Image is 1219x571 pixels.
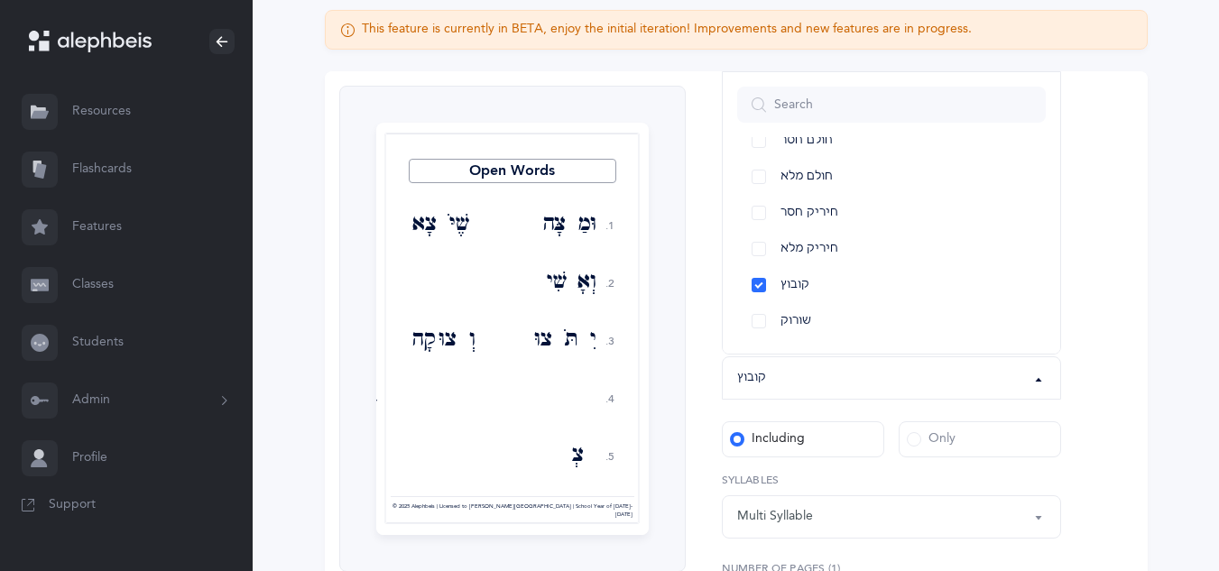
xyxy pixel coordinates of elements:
[780,313,811,329] span: שורוק
[737,507,813,526] div: Multi Syllable
[780,205,838,221] span: חיריק חסר
[780,133,833,149] span: חולם חסר
[780,169,833,185] span: חולם מלא
[737,368,766,387] div: קובוץ
[737,87,1046,123] input: Search
[362,21,972,39] div: This feature is currently in BETA, enjoy the initial iteration! Improvements and new features are...
[722,472,1061,488] label: Syllables
[49,496,96,514] span: Support
[907,430,956,448] div: Only
[722,356,1061,400] button: קובוץ
[780,241,838,257] span: חיריק מלא
[722,495,1061,539] button: Multi Syllable
[780,277,809,293] span: קובוץ
[730,430,805,448] div: Including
